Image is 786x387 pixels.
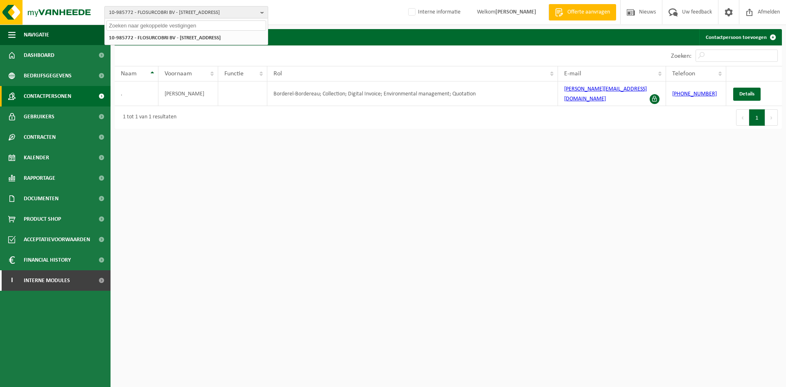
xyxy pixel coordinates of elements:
span: Voornaam [165,70,192,77]
span: Functie [224,70,244,77]
span: Product Shop [24,209,61,229]
span: Dashboard [24,45,54,66]
input: Zoeken naar gekoppelde vestigingen [106,20,266,31]
span: Financial History [24,250,71,270]
span: Telefoon [672,70,695,77]
span: Contracten [24,127,56,147]
td: . [115,81,158,106]
span: Contactpersonen [24,86,71,106]
span: Naam [121,70,137,77]
span: Kalender [24,147,49,168]
label: Zoeken: [671,53,691,59]
button: 1 [749,109,765,126]
span: Gebruikers [24,106,54,127]
button: 10-985772 - FLOSURCOBRI BV - [STREET_ADDRESS] [104,6,268,18]
span: I [8,270,16,291]
button: Previous [736,109,749,126]
button: Next [765,109,778,126]
label: Interne informatie [407,6,461,18]
strong: [PERSON_NAME] [495,9,536,15]
span: Details [739,91,754,97]
span: Interne modules [24,270,70,291]
a: Contactpersoon toevoegen [699,29,781,45]
strong: 10-985772 - FLOSURCOBRI BV - [STREET_ADDRESS] [109,35,221,41]
a: [PERSON_NAME][EMAIL_ADDRESS][DOMAIN_NAME] [564,86,647,102]
span: Navigatie [24,25,49,45]
a: Details [733,88,761,101]
a: Offerte aanvragen [549,4,616,20]
a: [PHONE_NUMBER] [672,91,717,97]
span: 10-985772 - FLOSURCOBRI BV - [STREET_ADDRESS] [109,7,257,19]
span: Documenten [24,188,59,209]
span: Bedrijfsgegevens [24,66,72,86]
div: 1 tot 1 van 1 resultaten [119,110,176,125]
span: E-mail [564,70,581,77]
span: Rol [273,70,282,77]
td: [PERSON_NAME] [158,81,218,106]
span: Acceptatievoorwaarden [24,229,90,250]
span: Offerte aanvragen [565,8,612,16]
span: Rapportage [24,168,55,188]
td: Borderel-Bordereau; Collection; Digital Invoice; Environmental management; Quotation [267,81,558,106]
